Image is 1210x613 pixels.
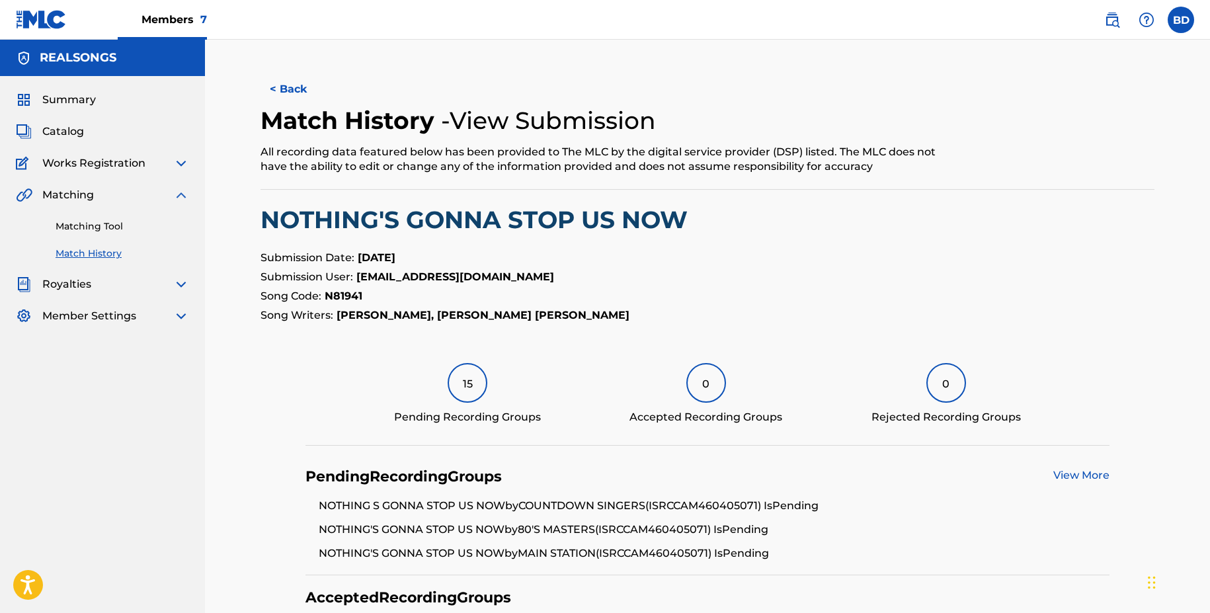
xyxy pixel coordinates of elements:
[42,124,84,140] span: Catalog
[1133,7,1160,33] div: Help
[319,522,1110,546] li: NOTHING'S GONNA STOP US NOW by 80'S MASTERS (ISRC CAM460405071 ) Is Pending
[1104,12,1120,28] img: search
[16,50,32,66] img: Accounts
[319,498,1110,522] li: NOTHING S GONNA STOP US NOW by COUNTDOWN SINGERS (ISRC CAM460405071 ) Is Pending
[16,308,32,324] img: Member Settings
[200,13,207,26] span: 7
[305,468,502,486] h4: Pending Recording Groups
[261,145,949,174] div: All recording data featured below has been provided to The MLC by the digital service provider (D...
[305,589,511,607] h4: Accepted Recording Groups
[141,12,207,27] span: Members
[686,363,726,403] div: 0
[356,270,554,283] strong: [EMAIL_ADDRESS][DOMAIN_NAME]
[629,409,782,425] div: Accepted Recording Groups
[42,155,145,171] span: Works Registration
[394,409,541,425] div: Pending Recording Groups
[261,309,333,321] span: Song Writers:
[118,12,134,28] img: Top Rightsholders
[173,155,189,171] img: expand
[261,106,441,136] h2: Match History
[448,363,487,403] div: 15
[1139,12,1154,28] img: help
[1099,7,1125,33] a: Public Search
[261,290,321,302] span: Song Code:
[1168,7,1194,33] div: User Menu
[325,290,362,302] strong: N81941
[1173,405,1210,511] iframe: Resource Center
[42,92,96,108] span: Summary
[261,73,340,106] button: < Back
[16,124,32,140] img: Catalog
[16,92,32,108] img: Summary
[1053,469,1109,481] a: View More
[337,309,629,321] strong: [PERSON_NAME], [PERSON_NAME] [PERSON_NAME]
[16,124,84,140] a: CatalogCatalog
[261,205,1154,235] h2: NOTHING'S GONNA STOP US NOW
[42,276,91,292] span: Royalties
[173,187,189,203] img: expand
[1144,550,1210,613] iframe: Chat Widget
[261,251,354,264] span: Submission Date:
[40,50,116,65] h5: REALSONGS
[56,247,189,261] a: Match History
[16,155,33,171] img: Works Registration
[261,270,353,283] span: Submission User:
[16,187,32,203] img: Matching
[1148,563,1156,602] div: Drag
[871,409,1021,425] div: Rejected Recording Groups
[16,92,96,108] a: SummarySummary
[173,308,189,324] img: expand
[319,546,1110,561] li: NOTHING'S GONNA STOP US NOW by MAIN STATION (ISRC CAM460405071 ) Is Pending
[926,363,966,403] div: 0
[42,308,136,324] span: Member Settings
[358,251,395,264] strong: [DATE]
[56,220,189,233] a: Matching Tool
[16,276,32,292] img: Royalties
[16,10,67,29] img: MLC Logo
[441,106,656,136] h4: - View Submission
[173,276,189,292] img: expand
[42,187,94,203] span: Matching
